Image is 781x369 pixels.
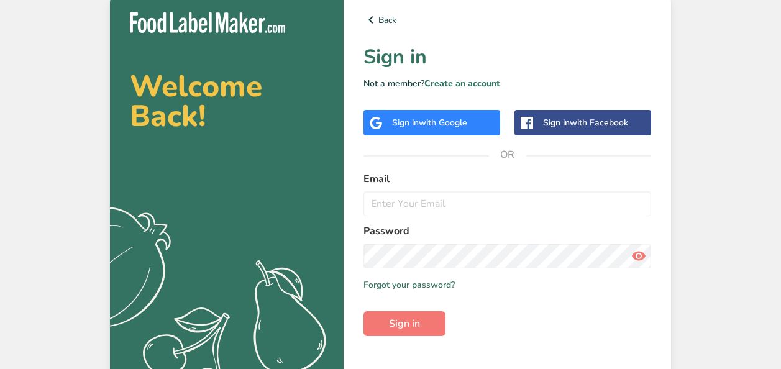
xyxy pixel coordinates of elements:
img: Food Label Maker [130,12,285,33]
a: Back [363,12,651,27]
span: OR [489,136,526,173]
span: with Facebook [570,117,628,129]
span: Sign in [389,316,420,331]
div: Sign in [392,116,467,129]
label: Password [363,224,651,239]
button: Sign in [363,311,445,336]
a: Forgot your password? [363,278,455,291]
h1: Sign in [363,42,651,72]
p: Not a member? [363,77,651,90]
a: Create an account [424,78,500,89]
input: Enter Your Email [363,191,651,216]
span: with Google [419,117,467,129]
h2: Welcome Back! [130,71,324,131]
label: Email [363,171,651,186]
div: Sign in [543,116,628,129]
